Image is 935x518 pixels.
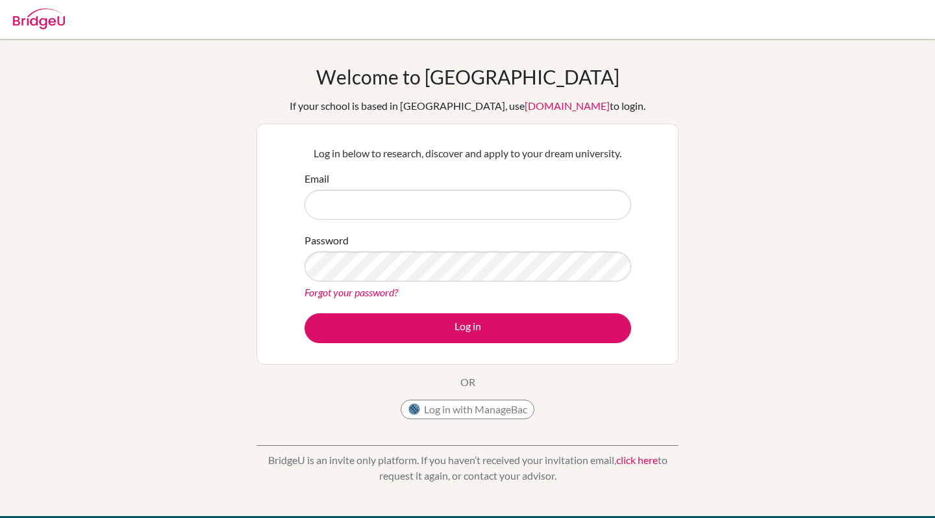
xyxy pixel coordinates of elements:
img: Bridge-U [13,8,65,29]
button: Log in with ManageBac [401,400,534,419]
a: [DOMAIN_NAME] [525,99,610,112]
a: Forgot your password? [305,286,398,298]
div: If your school is based in [GEOGRAPHIC_DATA], use to login. [290,98,645,114]
label: Email [305,171,329,187]
button: Log in [305,313,631,343]
h1: Welcome to [GEOGRAPHIC_DATA] [316,65,619,88]
p: OR [460,374,475,390]
a: click here [616,454,658,466]
p: Log in below to research, discover and apply to your dream university. [305,146,631,161]
p: BridgeU is an invite only platform. If you haven’t received your invitation email, to request it ... [256,452,679,484]
label: Password [305,233,349,248]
